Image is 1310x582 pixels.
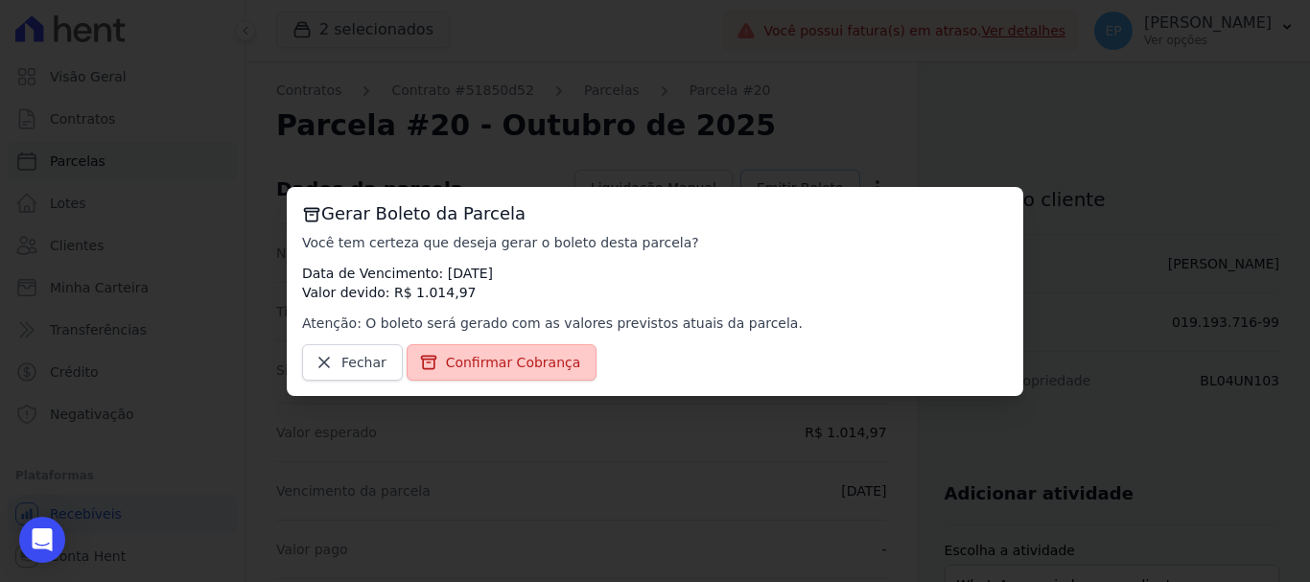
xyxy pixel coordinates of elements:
[19,517,65,563] div: Open Intercom Messenger
[407,344,597,381] a: Confirmar Cobrança
[302,233,1008,252] p: Você tem certeza que deseja gerar o boleto desta parcela?
[302,314,1008,333] p: Atenção: O boleto será gerado com as valores previstos atuais da parcela.
[302,202,1008,225] h3: Gerar Boleto da Parcela
[302,344,403,381] a: Fechar
[341,353,386,372] span: Fechar
[446,353,581,372] span: Confirmar Cobrança
[302,264,1008,302] p: Data de Vencimento: [DATE] Valor devido: R$ 1.014,97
